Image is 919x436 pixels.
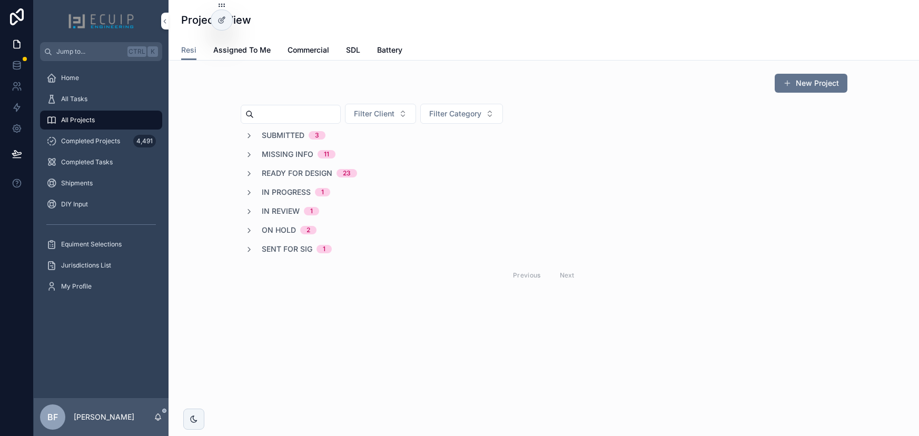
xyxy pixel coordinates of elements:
[310,207,313,215] div: 1
[68,13,134,29] img: App logo
[377,45,402,55] span: Battery
[61,95,87,103] span: All Tasks
[324,150,329,158] div: 11
[40,256,162,275] a: Jurisdictions List
[40,90,162,108] a: All Tasks
[47,411,58,423] span: BF
[420,104,503,124] button: Select Button
[40,42,162,61] button: Jump to...CtrlK
[61,282,92,291] span: My Profile
[56,47,123,56] span: Jump to...
[61,179,93,187] span: Shipments
[40,235,162,254] a: Equiment Selections
[61,261,111,270] span: Jurisdictions List
[323,245,325,253] div: 1
[127,46,146,57] span: Ctrl
[40,132,162,151] a: Completed Projects4,491
[354,108,394,119] span: Filter Client
[262,206,300,216] span: In Review
[288,45,329,55] span: Commercial
[40,277,162,296] a: My Profile
[181,13,251,27] h1: Projects View
[74,412,134,422] p: [PERSON_NAME]
[61,158,113,166] span: Completed Tasks
[61,74,79,82] span: Home
[40,68,162,87] a: Home
[40,111,162,130] a: All Projects
[61,200,88,209] span: DIY Input
[345,104,416,124] button: Select Button
[61,240,122,249] span: Equiment Selections
[40,195,162,214] a: DIY Input
[181,45,196,55] span: Resi
[288,41,329,62] a: Commercial
[61,137,120,145] span: Completed Projects
[262,244,312,254] span: Sent for Sig
[346,41,360,62] a: SDL
[34,61,169,310] div: scrollable content
[133,135,156,147] div: 4,491
[321,188,324,196] div: 1
[262,187,311,197] span: In Progress
[149,47,157,56] span: K
[262,225,296,235] span: On Hold
[181,41,196,61] a: Resi
[343,169,351,177] div: 23
[213,45,271,55] span: Assigned To Me
[307,226,310,234] div: 2
[315,131,319,140] div: 3
[377,41,402,62] a: Battery
[40,174,162,193] a: Shipments
[346,45,360,55] span: SDL
[61,116,95,124] span: All Projects
[262,130,304,141] span: Submitted
[262,168,332,179] span: Ready for Design
[429,108,481,119] span: Filter Category
[775,74,847,93] button: New Project
[213,41,271,62] a: Assigned To Me
[262,149,313,160] span: Missing Info
[40,153,162,172] a: Completed Tasks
